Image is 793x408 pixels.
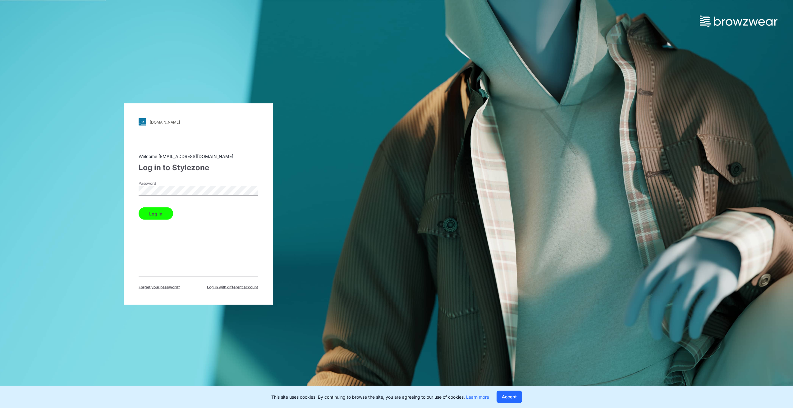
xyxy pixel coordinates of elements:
button: Log in [139,207,173,220]
button: Accept [497,391,522,403]
a: Learn more [466,394,489,400]
span: Log in with different account [207,284,258,290]
label: Password [139,181,182,186]
div: Welcome [EMAIL_ADDRESS][DOMAIN_NAME] [139,153,258,160]
div: [DOMAIN_NAME] [150,120,180,124]
span: Forget your password? [139,284,180,290]
a: [DOMAIN_NAME] [139,118,258,126]
img: browzwear-logo.73288ffb.svg [700,16,777,27]
img: svg+xml;base64,PHN2ZyB3aWR0aD0iMjgiIGhlaWdodD0iMjgiIHZpZXdCb3g9IjAgMCAyOCAyOCIgZmlsbD0ibm9uZSIgeG... [139,118,146,126]
p: This site uses cookies. By continuing to browse the site, you are agreeing to our use of cookies. [271,394,489,400]
div: Log in to Stylezone [139,162,258,173]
